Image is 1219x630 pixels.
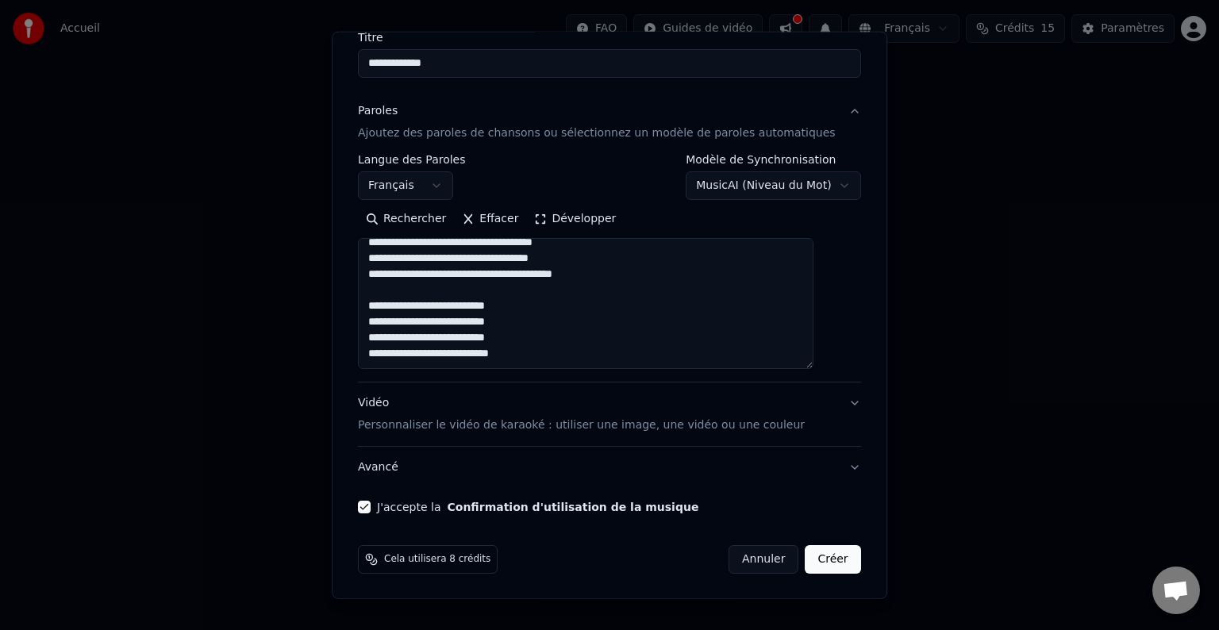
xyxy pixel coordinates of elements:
button: Rechercher [358,206,454,232]
p: Personnaliser le vidéo de karaoké : utiliser une image, une vidéo ou une couleur [358,417,805,433]
label: Langue des Paroles [358,154,466,165]
span: Cela utilisera 8 crédits [384,553,490,566]
p: Ajoutez des paroles de chansons ou sélectionnez un modèle de paroles automatiques [358,125,836,141]
div: ParolesAjoutez des paroles de chansons ou sélectionnez un modèle de paroles automatiques [358,154,861,382]
button: Avancé [358,447,861,488]
label: Titre [358,32,861,43]
button: Développer [527,206,625,232]
button: J'accepte la [448,501,699,513]
div: Vidéo [358,395,805,433]
button: Créer [806,545,861,574]
label: Modèle de Synchronisation [686,154,860,165]
button: Effacer [454,206,526,232]
button: ParolesAjoutez des paroles de chansons ou sélectionnez un modèle de paroles automatiques [358,90,861,154]
label: J'accepte la [377,501,698,513]
button: Annuler [729,545,798,574]
div: Paroles [358,103,398,119]
button: VidéoPersonnaliser le vidéo de karaoké : utiliser une image, une vidéo ou une couleur [358,382,861,446]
